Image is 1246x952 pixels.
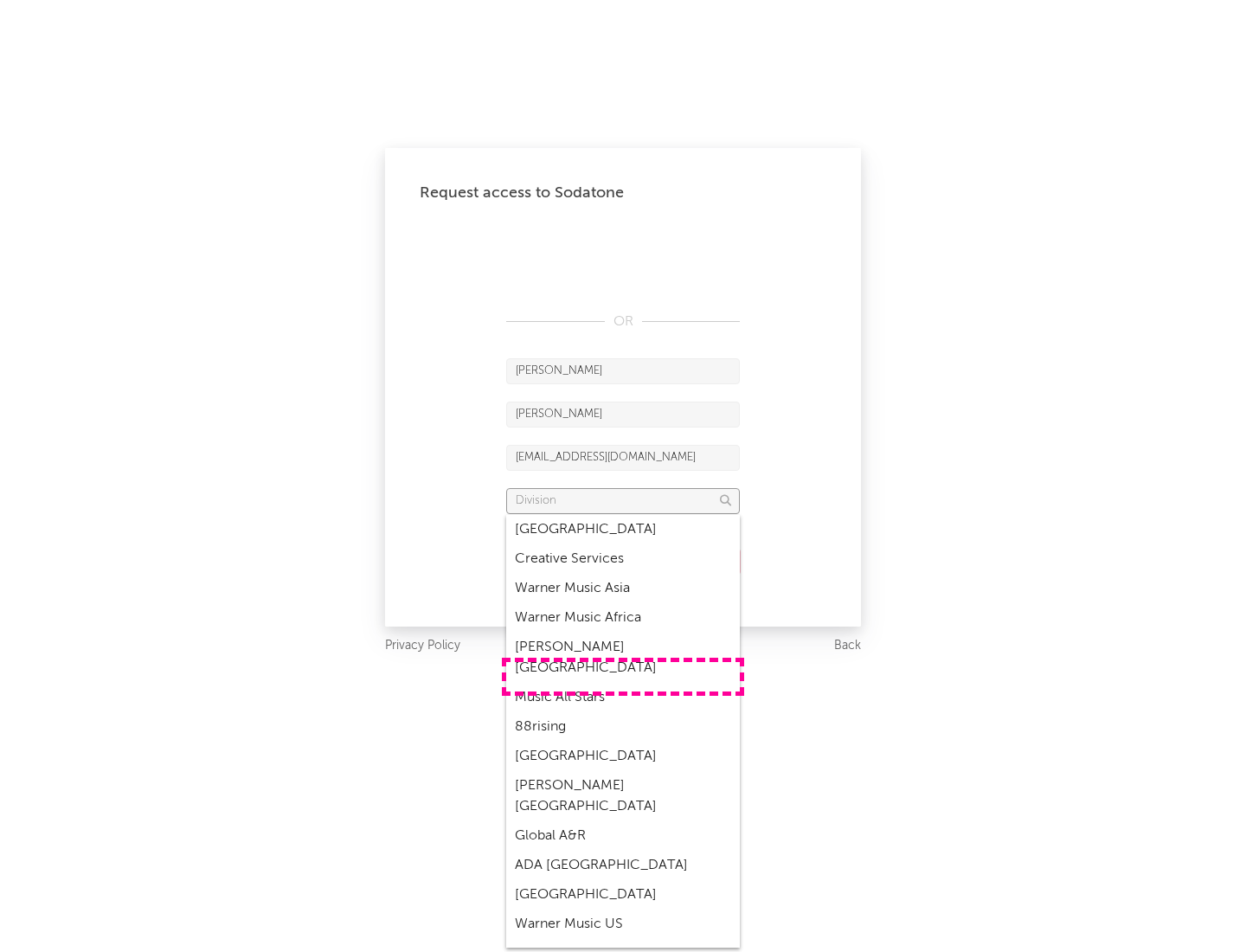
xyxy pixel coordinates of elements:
[506,445,740,471] input: Email
[506,683,740,712] div: Music All Stars
[385,635,460,657] a: Privacy Policy
[506,742,740,771] div: [GEOGRAPHIC_DATA]
[506,574,740,603] div: Warner Music Asia
[506,515,740,544] div: [GEOGRAPHIC_DATA]
[506,312,740,332] div: OR
[506,603,740,633] div: Warner Music Africa
[834,635,861,657] a: Back
[506,851,740,880] div: ADA [GEOGRAPHIC_DATA]
[506,712,740,742] div: 88rising
[506,633,740,683] div: [PERSON_NAME] [GEOGRAPHIC_DATA]
[506,358,740,384] input: First Name
[506,910,740,939] div: Warner Music US
[420,183,826,203] div: Request access to Sodatone
[506,402,740,428] input: Last Name
[506,771,740,821] div: [PERSON_NAME] [GEOGRAPHIC_DATA]
[506,544,740,574] div: Creative Services
[506,880,740,910] div: [GEOGRAPHIC_DATA]
[506,821,740,851] div: Global A&R
[506,488,740,514] input: Division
